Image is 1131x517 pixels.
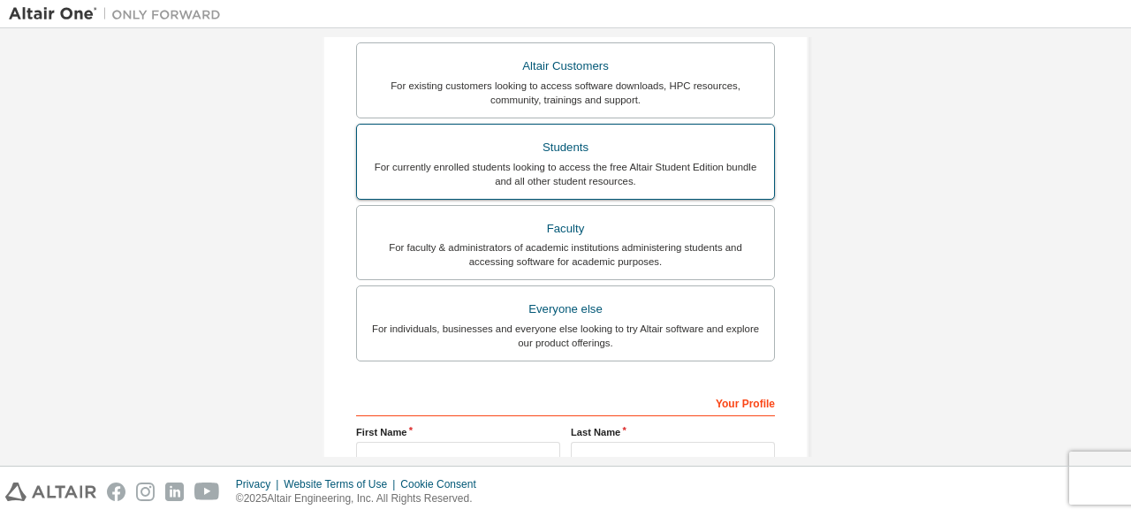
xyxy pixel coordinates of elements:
div: Your Profile [356,388,775,416]
img: Altair One [9,5,230,23]
img: altair_logo.svg [5,483,96,501]
div: For individuals, businesses and everyone else looking to try Altair software and explore our prod... [368,322,763,350]
div: For currently enrolled students looking to access the free Altair Student Edition bundle and all ... [368,160,763,188]
div: Students [368,135,763,160]
img: linkedin.svg [165,483,184,501]
div: Everyone else [368,297,763,322]
img: facebook.svg [107,483,125,501]
div: For existing customers looking to access software downloads, HPC resources, community, trainings ... [368,79,763,107]
label: First Name [356,425,560,439]
div: Altair Customers [368,54,763,79]
p: © 2025 Altair Engineering, Inc. All Rights Reserved. [236,491,487,506]
div: Cookie Consent [400,477,486,491]
label: Last Name [571,425,775,439]
div: Faculty [368,217,763,241]
div: For faculty & administrators of academic institutions administering students and accessing softwa... [368,240,763,269]
img: youtube.svg [194,483,220,501]
div: Website Terms of Use [284,477,400,491]
img: instagram.svg [136,483,155,501]
div: Privacy [236,477,284,491]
